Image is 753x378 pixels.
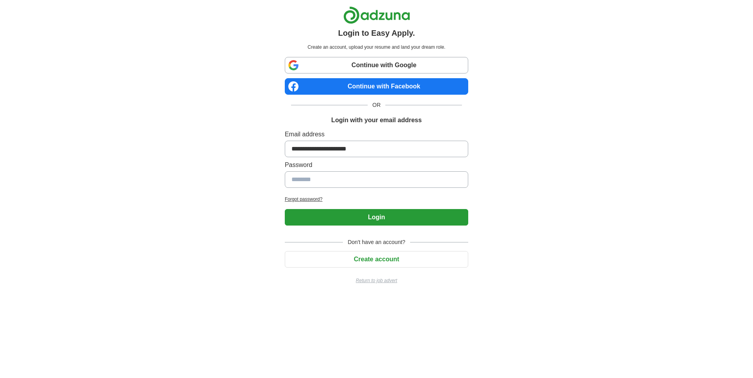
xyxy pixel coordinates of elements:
span: OR [368,101,385,109]
h1: Login to Easy Apply. [338,27,415,39]
label: Email address [285,130,468,139]
h1: Login with your email address [331,116,421,125]
a: Return to job advert [285,277,468,284]
a: Continue with Facebook [285,78,468,95]
a: Forgot password? [285,196,468,203]
img: Adzuna logo [343,6,410,24]
button: Create account [285,251,468,268]
button: Login [285,209,468,226]
a: Continue with Google [285,57,468,73]
label: Password [285,160,468,170]
p: Create an account, upload your resume and land your dream role. [286,44,467,51]
a: Create account [285,256,468,262]
span: Don't have an account? [343,238,410,246]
